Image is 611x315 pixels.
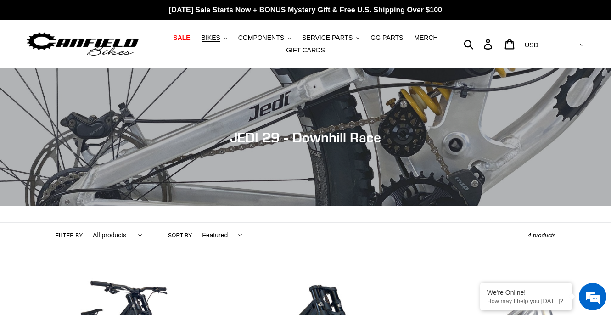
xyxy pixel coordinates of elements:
span: COMPONENTS [238,34,284,42]
label: Filter by [56,231,83,240]
span: MERCH [414,34,437,42]
div: We're Online! [487,289,565,296]
label: Sort by [168,231,192,240]
a: GIFT CARDS [281,44,330,56]
img: Canfield Bikes [25,30,140,59]
span: 4 products [528,232,556,239]
a: GG PARTS [366,32,408,44]
span: BIKES [202,34,220,42]
a: MERCH [409,32,442,44]
p: How may I help you today? [487,298,565,304]
a: SALE [168,32,195,44]
span: GIFT CARDS [286,46,325,54]
span: SALE [173,34,190,42]
span: SERVICE PARTS [302,34,353,42]
button: BIKES [197,32,232,44]
span: JEDI 29 - Downhill Race [230,129,381,146]
button: SERVICE PARTS [297,32,364,44]
button: COMPONENTS [234,32,296,44]
span: GG PARTS [370,34,403,42]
